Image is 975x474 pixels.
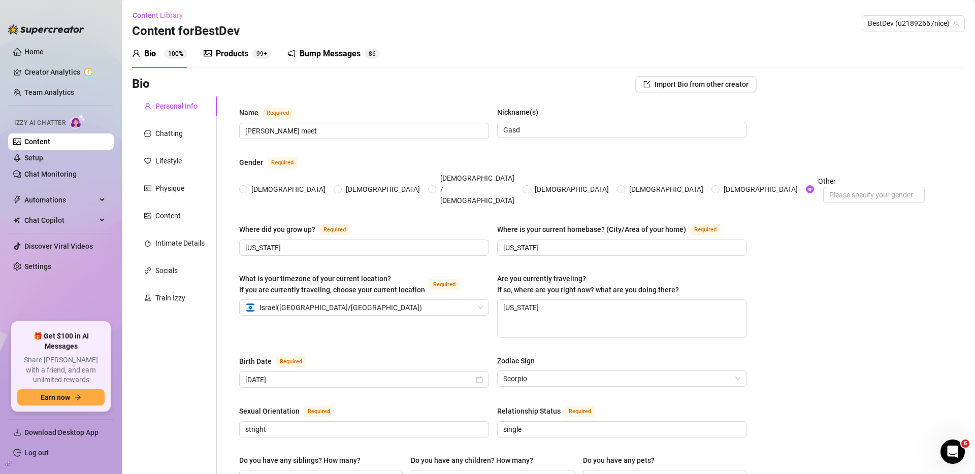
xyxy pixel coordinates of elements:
[8,24,84,35] img: logo-BBDzfeDw.svg
[429,279,460,290] span: Required
[245,242,481,253] input: Where did you grow up?
[155,183,184,194] div: Physique
[239,223,361,235] label: Where did you grow up?
[239,355,317,367] label: Birth Date
[411,455,540,466] label: Do you have any children? How many?
[497,107,538,118] div: Nickname(s)
[155,210,181,221] div: Content
[13,196,21,204] span: thunderbolt
[823,187,925,203] input: Other
[24,449,49,457] a: Log out
[259,300,422,315] span: Israel ( [GEOGRAPHIC_DATA]/[GEOGRAPHIC_DATA] )
[132,23,240,40] h3: Content for BestDev
[247,184,330,195] span: [DEMOGRAPHIC_DATA]
[503,371,741,386] span: Scorpio
[17,331,105,351] span: 🎁 Get $100 in AI Messages
[239,455,368,466] label: Do you have any siblings? How many?
[24,242,93,250] a: Discover Viral Videos
[565,406,595,417] span: Required
[372,50,376,57] span: 6
[411,455,533,466] div: Do you have any children? How many?
[24,138,50,146] a: Content
[655,80,749,88] span: Import Bio from other creator
[245,424,481,435] input: Sexual Orientation
[436,173,518,206] span: [DEMOGRAPHIC_DATA] / [DEMOGRAPHIC_DATA]
[263,108,293,119] span: Required
[144,212,151,219] span: picture
[155,238,205,249] div: Intimate Details
[239,157,263,168] div: Gender
[239,356,272,367] div: Birth Date
[144,48,156,60] div: Bio
[70,114,85,129] img: AI Chatter
[24,212,96,228] span: Chat Copilot
[276,356,306,367] span: Required
[497,107,545,118] label: Nickname(s)
[24,192,96,208] span: Automations
[239,107,258,118] div: Name
[164,49,187,59] sup: 100%
[625,184,707,195] span: [DEMOGRAPHIC_DATA]
[814,176,929,203] span: Other
[24,154,43,162] a: Setup
[144,185,151,192] span: idcard
[245,374,474,385] input: Birth Date
[503,124,739,136] input: Nickname(s)
[503,424,739,435] input: Relationship Status
[155,155,182,166] div: Lifestyle
[144,240,151,247] span: fire
[635,76,757,92] button: Import Bio from other creator
[497,405,606,417] label: Relationship Status
[583,455,655,466] div: Do you have any pets?
[497,224,686,235] div: Where is your current homebase? (City/Area of your home)
[583,455,662,466] label: Do you have any pets?
[41,393,70,401] span: Earn now
[720,184,802,195] span: [DEMOGRAPHIC_DATA]
[497,223,732,235] label: Where is your current homebase? (City/Area of your home)
[132,76,150,92] h3: Bio
[5,460,12,467] span: build
[155,292,185,303] div: Train Izzy
[239,107,304,119] label: Name
[204,49,212,57] span: picture
[13,217,20,224] img: Chat Copilot
[940,439,965,464] iframe: Intercom live chat
[133,11,183,19] span: Content Library
[14,118,66,128] span: Izzy AI Chatter
[17,355,105,385] span: Share [PERSON_NAME] with a friend, and earn unlimited rewards
[252,49,271,59] sup: 146
[497,355,535,366] div: Zodiac Sign
[953,20,959,26] span: team
[690,224,721,235] span: Required
[216,48,248,60] div: Products
[319,224,350,235] span: Required
[304,406,334,417] span: Required
[132,7,191,23] button: Content Library
[267,157,298,168] span: Required
[155,128,183,139] div: Chatting
[132,49,140,57] span: user
[155,265,178,276] div: Socials
[342,184,424,195] span: [DEMOGRAPHIC_DATA]
[300,48,361,60] div: Bump Messages
[24,262,51,270] a: Settings
[245,302,255,313] img: il
[13,428,21,436] span: download
[24,88,74,96] a: Team Analytics
[497,405,561,417] div: Relationship Status
[74,394,81,401] span: arrow-right
[144,267,151,274] span: link
[144,103,151,110] span: user
[239,156,309,168] label: Gender
[497,275,679,294] span: Are you currently traveling? If so, where are you right now? what are you doing there?
[24,428,99,436] span: Download Desktop App
[24,170,77,178] a: Chat Monitoring
[365,49,380,59] sup: 86
[868,16,959,31] span: BestDev (u21892667nice)
[239,405,300,417] div: Sexual Orientation
[239,224,315,235] div: Where did you grow up?
[239,455,361,466] div: Do you have any siblings? How many?
[24,48,44,56] a: Home
[239,405,345,417] label: Sexual Orientation
[287,49,296,57] span: notification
